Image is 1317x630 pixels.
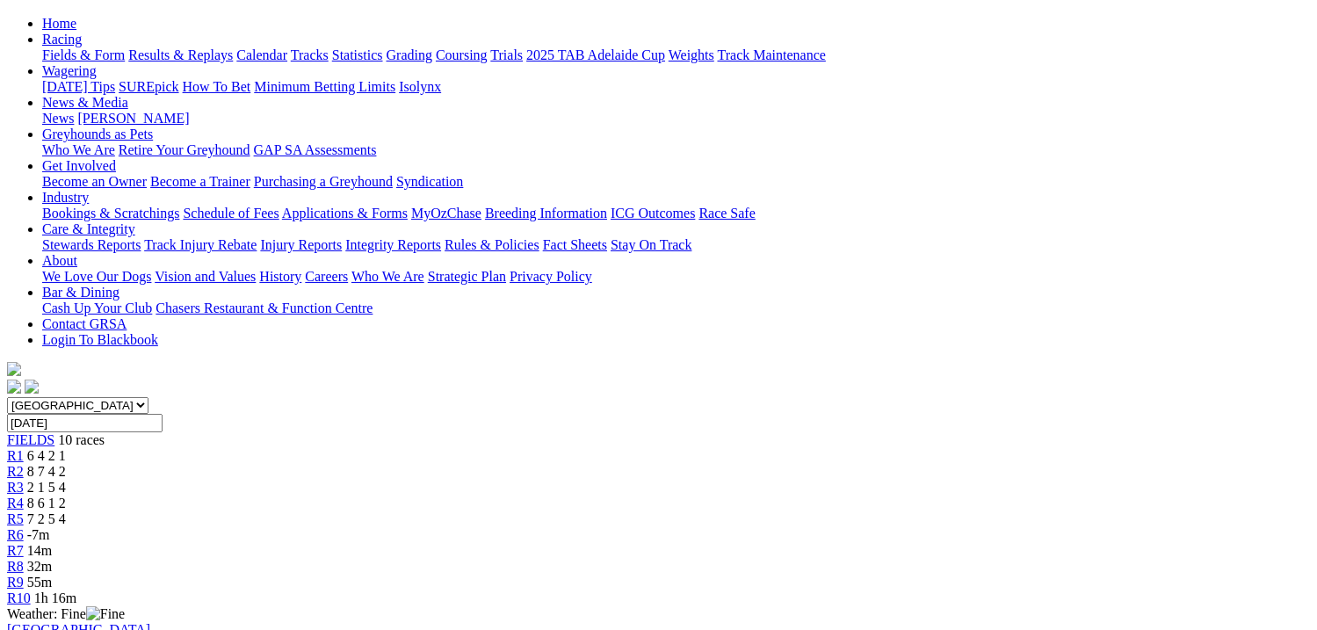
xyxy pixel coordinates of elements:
a: R2 [7,464,24,479]
div: About [42,269,1310,285]
a: About [42,253,77,268]
a: Bookings & Scratchings [42,206,179,221]
a: FIELDS [7,432,54,447]
a: Strategic Plan [428,269,506,284]
a: Integrity Reports [345,237,441,252]
a: GAP SA Assessments [254,142,377,157]
a: Breeding Information [485,206,607,221]
a: SUREpick [119,79,178,94]
a: Track Maintenance [718,47,826,62]
a: ICG Outcomes [611,206,695,221]
a: Tracks [291,47,329,62]
span: 10 races [58,432,105,447]
a: Applications & Forms [282,206,408,221]
span: 2 1 5 4 [27,480,66,495]
a: Login To Blackbook [42,332,158,347]
a: Isolynx [399,79,441,94]
a: Grading [387,47,432,62]
a: Wagering [42,63,97,78]
input: Select date [7,414,163,432]
div: Greyhounds as Pets [42,142,1310,158]
a: Contact GRSA [42,316,127,331]
a: Fact Sheets [543,237,607,252]
a: R9 [7,575,24,590]
a: Home [42,16,76,31]
a: Careers [305,269,348,284]
img: twitter.svg [25,380,39,394]
a: How To Bet [183,79,251,94]
a: Cash Up Your Club [42,301,152,315]
a: Racing [42,32,82,47]
a: News [42,111,74,126]
a: R7 [7,543,24,558]
a: Purchasing a Greyhound [254,174,393,189]
a: Get Involved [42,158,116,173]
a: We Love Our Dogs [42,269,151,284]
a: R1 [7,448,24,463]
a: Coursing [436,47,488,62]
a: Race Safe [698,206,755,221]
div: Care & Integrity [42,237,1310,253]
div: News & Media [42,111,1310,127]
span: 1h 16m [34,590,76,605]
a: Injury Reports [260,237,342,252]
a: MyOzChase [411,206,481,221]
a: [DATE] Tips [42,79,115,94]
div: Racing [42,47,1310,63]
a: Become an Owner [42,174,147,189]
div: Get Involved [42,174,1310,190]
span: 55m [27,575,52,590]
span: 32m [27,559,52,574]
a: 2025 TAB Adelaide Cup [526,47,665,62]
span: 7 2 5 4 [27,511,66,526]
a: Privacy Policy [510,269,592,284]
a: Who We Are [351,269,424,284]
a: Greyhounds as Pets [42,127,153,141]
img: facebook.svg [7,380,21,394]
div: Wagering [42,79,1310,95]
a: Rules & Policies [445,237,539,252]
a: News & Media [42,95,128,110]
a: R5 [7,511,24,526]
div: Bar & Dining [42,301,1310,316]
a: Become a Trainer [150,174,250,189]
a: Fields & Form [42,47,125,62]
span: Weather: Fine [7,606,125,621]
span: -7m [27,527,50,542]
a: [PERSON_NAME] [77,111,189,126]
a: R6 [7,527,24,542]
a: Calendar [236,47,287,62]
a: Track Injury Rebate [144,237,257,252]
a: R8 [7,559,24,574]
a: R10 [7,590,31,605]
a: Stewards Reports [42,237,141,252]
a: Minimum Betting Limits [254,79,395,94]
span: 8 7 4 2 [27,464,66,479]
a: Schedule of Fees [183,206,279,221]
a: R4 [7,496,24,511]
img: logo-grsa-white.png [7,362,21,376]
a: Stay On Track [611,237,691,252]
a: Statistics [332,47,383,62]
a: Trials [490,47,523,62]
a: Industry [42,190,89,205]
a: Results & Replays [128,47,233,62]
a: Bar & Dining [42,285,119,300]
a: Vision and Values [155,269,256,284]
span: 6 4 2 1 [27,448,66,463]
a: Chasers Restaurant & Function Centre [156,301,373,315]
div: Industry [42,206,1310,221]
img: Fine [86,606,125,622]
a: Syndication [396,174,463,189]
span: 14m [27,543,52,558]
